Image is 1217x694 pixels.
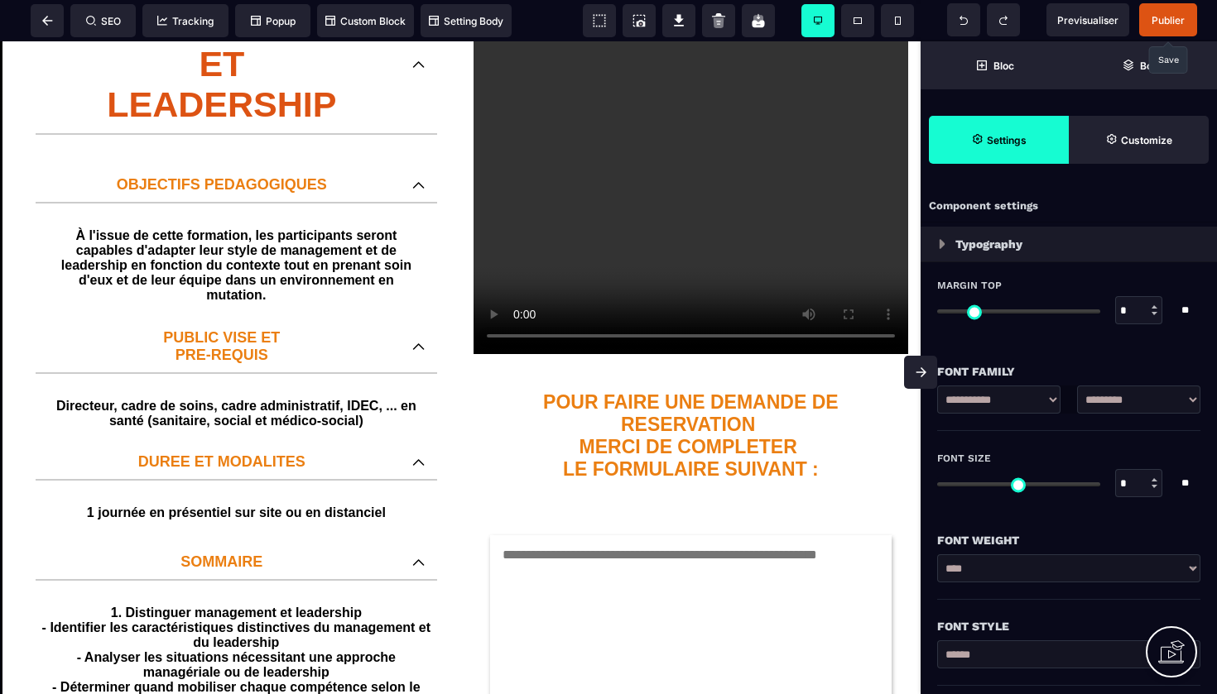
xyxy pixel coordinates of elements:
[1121,134,1172,146] strong: Customize
[921,41,1069,89] span: Open Blocks
[937,452,991,465] span: Font Size
[993,60,1014,72] strong: Bloc
[955,234,1022,254] p: Typography
[987,134,1027,146] strong: Settings
[48,135,396,152] p: OBJECTIFS PEDAGOGIQUES
[48,183,425,266] text: À l'issue de cette formation, les participants seront capables d'adapter leur style de management...
[929,116,1069,164] span: Settings
[111,564,362,578] b: 1. Distinguer management et leadership
[583,4,616,37] span: View components
[48,353,425,391] text: Directeur, cadre de soins, cadre administratif, IDEC, ... en santé (sanitaire, social et médico-s...
[86,15,121,27] span: SEO
[939,239,945,249] img: loading
[429,15,503,27] span: Setting Body
[1057,14,1118,26] span: Previsualiser
[48,512,396,529] p: SOMMAIRE
[921,190,1217,223] div: Component settings
[1069,41,1217,89] span: Open Layer Manager
[48,412,396,429] p: DUREE ET MODALITES
[623,4,656,37] span: Screenshot
[1069,116,1209,164] span: Open Style Manager
[157,15,214,27] span: Tracking
[1046,3,1129,36] span: Preview
[48,288,396,323] p: PUBLIC VISE ET PRE-REQUIS
[251,15,296,27] span: Popup
[1140,60,1164,72] strong: Body
[937,616,1200,636] div: Font Style
[937,361,1200,381] div: Font Family
[937,279,1002,292] span: Margin Top
[1152,14,1185,26] span: Publier
[40,460,433,483] text: 1 journée en présentiel sur site ou en distanciel
[543,350,844,438] b: POUR FAIRE UNE DEMANDE DE RESERVATION MERCI DE COMPLETER LE FORMULAIRE SUIVANT :
[937,530,1200,550] div: Font Weight
[325,15,406,27] span: Custom Block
